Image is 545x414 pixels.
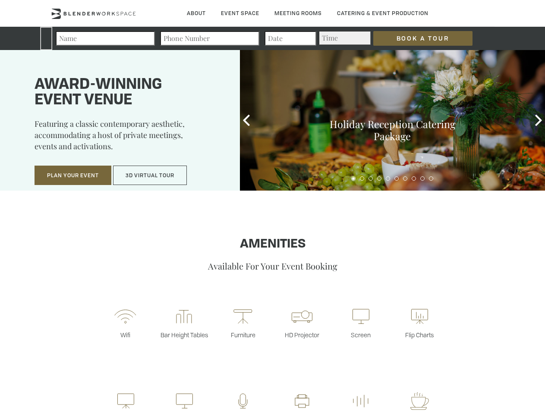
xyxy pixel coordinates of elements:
p: Available For Your Event Booking [27,260,518,272]
h1: Award-winning event venue [35,77,218,108]
p: Flip Charts [390,331,449,339]
input: Book a Tour [373,31,473,46]
h1: Amenities [27,238,518,251]
p: Wifi [96,331,154,339]
p: Bar Height Tables [155,331,214,339]
p: Furniture [214,331,272,339]
p: Featuring a classic contemporary aesthetic, accommodating a host of private meetings, events and ... [35,118,218,158]
button: 3D Virtual Tour [113,166,187,185]
input: Date [265,31,316,46]
p: HD Projector [273,331,331,339]
input: Name [56,31,155,46]
a: Holiday Reception Catering Package [330,117,455,143]
p: Screen [331,331,390,339]
button: Plan Your Event [35,166,111,185]
input: Phone Number [160,31,259,46]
